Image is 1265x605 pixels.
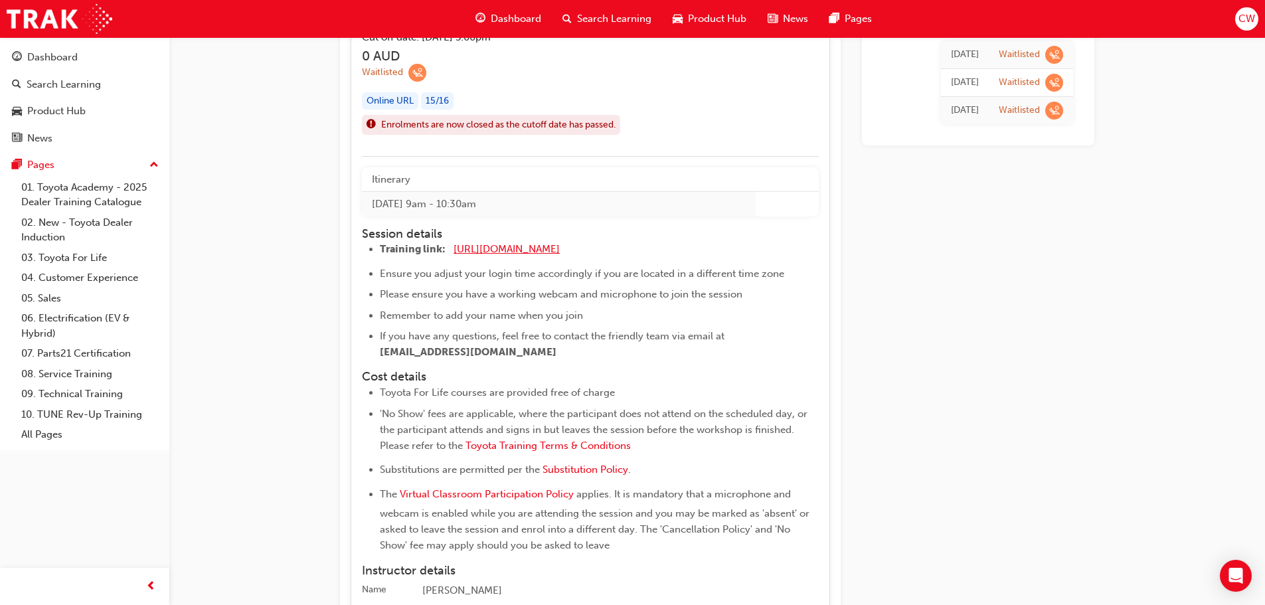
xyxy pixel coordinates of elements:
[16,364,164,385] a: 08. Service Training
[1045,46,1063,64] span: learningRecordVerb_WAITLIST-icon
[5,126,164,151] a: News
[999,48,1040,61] div: Waitlisted
[400,488,574,500] a: Virtual Classroom Participation Policy
[16,213,164,248] a: 02. New - Toyota Dealer Induction
[27,104,86,119] div: Product Hub
[380,346,556,358] span: [EMAIL_ADDRESS][DOMAIN_NAME]
[819,5,883,33] a: pages-iconPages
[12,159,22,171] span: pages-icon
[491,11,541,27] span: Dashboard
[146,578,156,595] span: prev-icon
[362,370,819,385] h4: Cost details
[673,11,683,27] span: car-icon
[362,192,756,216] td: [DATE] 9am - 10:30am
[380,243,446,255] span: Training link:
[951,103,979,118] div: Mon Sep 01 2025 14:35:18 GMT+1000 (Australian Eastern Standard Time)
[362,583,386,596] div: Name
[999,104,1040,117] div: Waitlisted
[27,77,101,92] div: Search Learning
[16,384,164,404] a: 09. Technical Training
[662,5,757,33] a: car-iconProduct Hub
[783,11,808,27] span: News
[362,48,708,64] h3: 0 AUD
[421,92,454,110] div: 15 / 16
[829,11,839,27] span: pages-icon
[27,131,52,146] div: News
[1045,74,1063,92] span: learningRecordVerb_WAITLIST-icon
[16,424,164,445] a: All Pages
[380,488,812,551] span: applies. It is mandatory that a microphone and webcam is enabled while you are attending the sess...
[465,440,631,452] a: Toyota Training Terms & Conditions
[5,72,164,97] a: Search Learning
[465,5,552,33] a: guage-iconDashboard
[16,343,164,364] a: 07. Parts21 Certification
[1045,102,1063,120] span: learningRecordVerb_WAITLIST-icon
[5,99,164,124] a: Product Hub
[454,243,560,255] a: [URL][DOMAIN_NAME]
[149,157,159,174] span: up-icon
[12,79,21,91] span: search-icon
[380,488,397,500] span: The
[543,464,631,475] a: Substitution Policy.
[380,288,742,300] span: Please ensure you have a working webcam and microphone to join the session
[16,177,164,213] a: 01. Toyota Academy - 2025 Dealer Training Catalogue
[951,47,979,62] div: Tue Sep 23 2025 17:17:05 GMT+1000 (Australian Eastern Standard Time)
[7,4,112,34] img: Trak
[1220,560,1252,592] div: Open Intercom Messenger
[999,76,1040,89] div: Waitlisted
[380,408,810,452] span: 'No Show' fees are applicable, where the participant does not attend on the scheduled day, or the...
[12,106,22,118] span: car-icon
[5,153,164,177] button: Pages
[1238,11,1255,27] span: CW
[380,330,724,342] span: If you have any questions, feel free to contact the friendly team via email at
[367,116,376,133] span: exclaim-icon
[362,227,794,242] h4: Session details
[562,11,572,27] span: search-icon
[757,5,819,33] a: news-iconNews
[5,45,164,70] a: Dashboard
[5,43,164,153] button: DashboardSearch LearningProduct HubNews
[12,133,22,145] span: news-icon
[1235,7,1258,31] button: CW
[362,66,403,79] div: Waitlisted
[16,268,164,288] a: 04. Customer Experience
[845,11,872,27] span: Pages
[16,248,164,268] a: 03. Toyota For Life
[380,387,615,398] span: Toyota For Life courses are provided free of charge
[362,92,418,110] div: Online URL
[362,564,819,578] h4: Instructor details
[380,309,583,321] span: Remember to add your name when you join
[408,64,426,82] span: learningRecordVerb_WAITLIST-icon
[475,11,485,27] span: guage-icon
[16,404,164,425] a: 10. TUNE Rev-Up Training
[381,118,616,133] span: Enrolments are now closed as the cutoff date has passed.
[16,288,164,309] a: 05. Sales
[552,5,662,33] a: search-iconSearch Learning
[768,11,778,27] span: news-icon
[12,52,22,64] span: guage-icon
[27,50,78,65] div: Dashboard
[688,11,746,27] span: Product Hub
[16,308,164,343] a: 06. Electrification (EV & Hybrid)
[27,157,54,173] div: Pages
[422,583,819,599] div: [PERSON_NAME]
[380,268,784,280] span: Ensure you adjust your login time accordingly if you are located in a different time zone
[362,167,756,192] th: Itinerary
[577,11,651,27] span: Search Learning
[380,464,540,475] span: Substitutions are permitted per the
[951,75,979,90] div: Mon Sep 01 2025 14:39:06 GMT+1000 (Australian Eastern Standard Time)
